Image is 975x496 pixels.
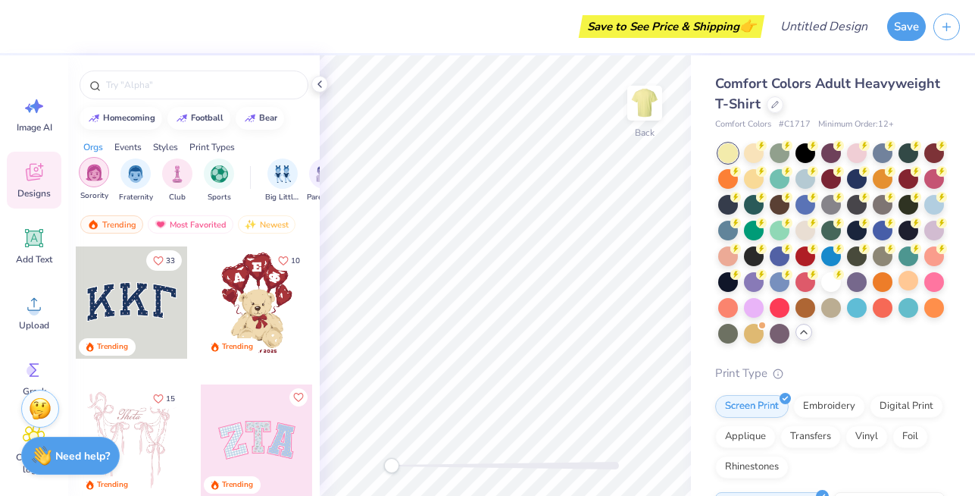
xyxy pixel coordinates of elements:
[169,165,186,183] img: Club Image
[167,107,230,130] button: football
[818,118,894,131] span: Minimum Order: 12 +
[236,107,284,130] button: bear
[55,449,110,463] strong: Need help?
[162,159,192,203] div: filter for Club
[307,159,342,203] div: filter for Parent's Weekend
[155,219,167,230] img: most_fav.gif
[244,114,256,123] img: trend_line.gif
[316,165,333,183] img: Parent's Weekend Image
[222,341,253,353] div: Trending
[16,253,52,265] span: Add Text
[103,114,155,122] div: homecoming
[191,114,223,122] div: football
[127,165,144,183] img: Fraternity Image
[238,215,295,234] div: Newest
[289,388,308,407] button: Like
[892,425,928,448] div: Foil
[265,159,300,203] button: filter button
[119,159,153,203] button: filter button
[291,257,300,265] span: 10
[80,190,108,202] span: Sorority
[114,140,142,154] div: Events
[146,250,182,271] button: Like
[79,157,109,202] div: filter for Sorority
[97,479,128,491] div: Trending
[97,341,128,353] div: Trending
[208,192,231,203] span: Sports
[635,126,655,140] div: Back
[715,74,940,113] span: Comfort Colors Adult Heavyweight T-Shirt
[793,395,865,418] div: Embroidery
[80,215,143,234] div: Trending
[845,425,888,448] div: Vinyl
[19,319,49,331] span: Upload
[17,121,52,133] span: Image AI
[780,425,841,448] div: Transfers
[265,159,300,203] div: filter for Big Little Reveal
[768,11,880,42] input: Untitled Design
[17,187,51,199] span: Designs
[265,192,300,203] span: Big Little Reveal
[80,107,162,130] button: homecoming
[86,164,103,181] img: Sorority Image
[146,388,182,409] button: Like
[271,250,307,271] button: Like
[153,140,178,154] div: Styles
[87,219,99,230] img: trending.gif
[245,219,257,230] img: newest.gif
[583,15,761,38] div: Save to See Price & Shipping
[204,159,234,203] button: filter button
[83,140,103,154] div: Orgs
[166,395,175,403] span: 15
[166,257,175,265] span: 33
[176,114,188,123] img: trend_line.gif
[715,425,776,448] div: Applique
[189,140,235,154] div: Print Types
[23,385,46,397] span: Greek
[630,88,660,118] img: Back
[148,215,233,234] div: Most Favorited
[739,17,756,35] span: 👉
[9,451,59,476] span: Clipart & logos
[715,118,771,131] span: Comfort Colors
[779,118,811,131] span: # C1717
[119,159,153,203] div: filter for Fraternity
[162,159,192,203] button: filter button
[222,479,253,491] div: Trending
[307,192,342,203] span: Parent's Weekend
[307,159,342,203] button: filter button
[169,192,186,203] span: Club
[715,456,789,479] div: Rhinestones
[870,395,943,418] div: Digital Print
[274,165,291,183] img: Big Little Reveal Image
[204,159,234,203] div: filter for Sports
[384,458,399,473] div: Accessibility label
[211,165,228,183] img: Sports Image
[88,114,100,123] img: trend_line.gif
[259,114,277,122] div: bear
[715,365,945,382] div: Print Type
[105,77,298,93] input: Try "Alpha"
[715,395,789,418] div: Screen Print
[79,159,109,203] button: filter button
[887,12,926,41] button: Save
[119,192,153,203] span: Fraternity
